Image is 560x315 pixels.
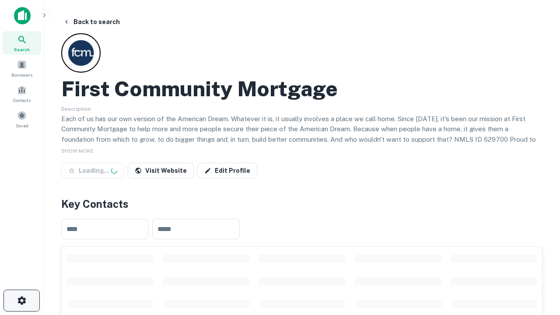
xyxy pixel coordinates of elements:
a: Edit Profile [197,163,257,178]
span: Search [14,46,30,53]
h2: First Community Mortgage [61,76,338,101]
a: Saved [3,107,41,131]
iframe: Chat Widget [516,217,560,259]
span: Contacts [13,97,31,104]
span: Borrowers [11,71,32,78]
a: Contacts [3,82,41,105]
span: Saved [16,122,28,129]
a: Visit Website [128,163,194,178]
a: Search [3,31,41,55]
span: Description [61,106,91,112]
span: SHOW MORE [61,148,94,154]
img: capitalize-icon.png [14,7,31,24]
button: Back to search [59,14,123,30]
h4: Key Contacts [61,196,542,212]
a: Borrowers [3,56,41,80]
p: Each of us has our own version of the American Dream. Whatever it is, it usually involves a place... [61,114,542,155]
